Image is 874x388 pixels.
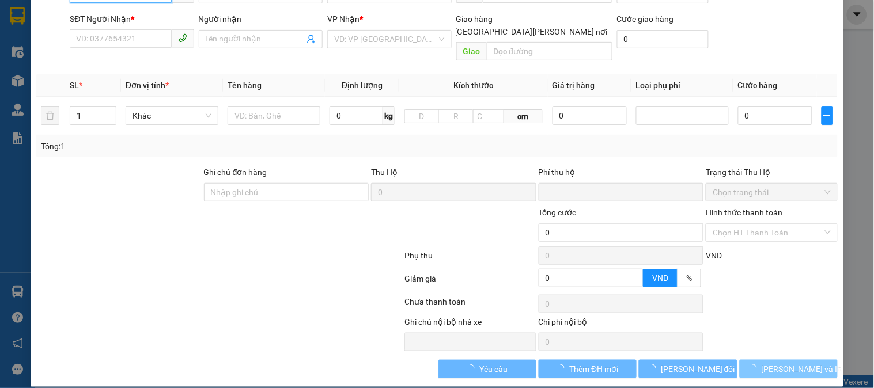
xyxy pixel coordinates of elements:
[539,360,637,378] button: Thêm ĐH mới
[133,107,211,124] span: Khác
[569,363,618,375] span: Thêm ĐH mới
[740,360,838,378] button: [PERSON_NAME] và In
[487,42,612,60] input: Dọc đường
[631,74,733,97] th: Loại phụ phí
[762,363,842,375] span: [PERSON_NAME] và In
[539,315,704,333] div: Chi phí nội bộ
[342,81,383,90] span: Định lượng
[453,81,493,90] span: Kích thước
[204,168,267,177] label: Ghi chú đơn hàng
[539,208,577,217] span: Tổng cước
[557,364,569,372] span: loading
[479,363,508,375] span: Yêu cầu
[327,14,360,24] span: VP Nhận
[706,251,722,260] span: VND
[504,109,542,123] span: cm
[652,273,668,283] span: VND
[307,35,316,44] span: user-add
[553,81,595,90] span: Giá trị hàng
[661,363,735,375] span: [PERSON_NAME] đổi
[383,106,395,125] span: kg
[456,42,487,60] span: Giao
[749,364,762,372] span: loading
[204,183,369,201] input: Ghi chú đơn hàng
[126,81,169,90] span: Đơn vị tính
[403,249,537,269] div: Phụ thu
[178,33,187,43] span: phone
[706,208,782,217] label: Hình thức thanh toán
[822,111,833,120] span: plus
[228,106,320,125] input: VD: Bàn, Ghế
[199,13,323,25] div: Người nhận
[686,273,692,283] span: %
[403,272,537,292] div: Giảm giá
[41,106,59,125] button: delete
[456,14,493,24] span: Giao hàng
[648,364,661,372] span: loading
[706,166,837,178] div: Trạng thái Thu Hộ
[438,360,536,378] button: Yêu cầu
[70,81,79,90] span: SL
[617,30,709,48] input: Cước giao hàng
[713,184,830,201] span: Chọn trạng thái
[738,81,778,90] span: Cước hàng
[404,315,536,333] div: Ghi chú nội bộ nhà xe
[70,13,194,25] div: SĐT Người Nhận
[228,81,262,90] span: Tên hàng
[473,109,504,123] input: C
[451,25,612,38] span: [GEOGRAPHIC_DATA][PERSON_NAME] nơi
[822,106,833,125] button: plus
[403,295,537,315] div: Chưa thanh toán
[41,140,338,153] div: Tổng: 1
[617,14,674,24] label: Cước giao hàng
[539,166,704,183] div: Phí thu hộ
[639,360,737,378] button: [PERSON_NAME] đổi
[371,168,398,177] span: Thu Hộ
[438,109,473,123] input: R
[404,109,439,123] input: D
[467,364,479,372] span: loading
